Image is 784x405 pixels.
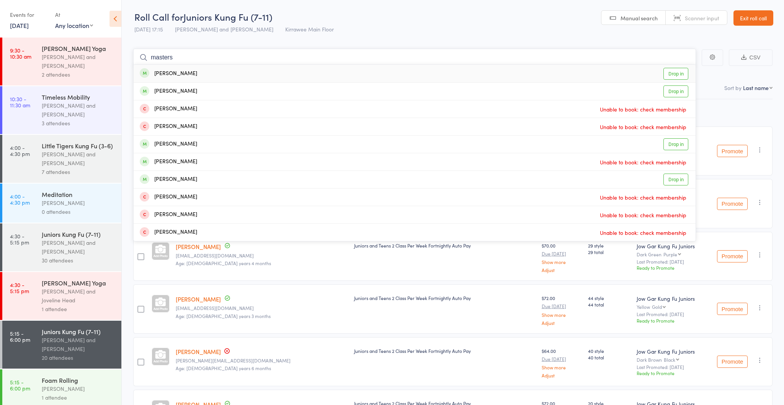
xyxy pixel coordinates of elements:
small: veefieldz@hotmail.com [176,305,348,311]
span: Manual search [621,14,658,22]
div: Juniors Kung Fu (7-11) [42,327,115,336]
small: jamieadowling@gmail.com [176,253,348,258]
span: 29 style [588,242,630,249]
small: Last Promoted: [DATE] [637,364,703,370]
div: 2 attendees [42,70,115,79]
a: Adjust [542,373,582,378]
span: Juniors Kung Fu (7-11) [183,10,272,23]
span: 40 total [588,354,630,361]
div: Gold [652,304,662,309]
div: Foam Rolling [42,376,115,384]
span: Unable to book: check membership [598,103,688,115]
a: Show more [542,365,582,370]
div: [PERSON_NAME] Yoga [42,279,115,287]
div: 1 attendee [42,393,115,402]
div: [PERSON_NAME] [140,210,197,219]
div: [PERSON_NAME] [140,175,197,184]
span: Unable to book: check membership [598,121,688,133]
small: Last Promoted: [DATE] [637,259,703,264]
a: Drop in [663,68,688,80]
time: 4:30 - 5:15 pm [10,233,29,245]
span: 29 total [588,249,630,255]
a: 4:30 -5:15 pmJuniors Kung Fu (7-11)[PERSON_NAME] and [PERSON_NAME]30 attendees [2,223,121,271]
button: Promote [717,356,748,368]
div: [PERSON_NAME] [140,87,197,96]
a: [PERSON_NAME] [176,348,221,356]
span: Scanner input [685,14,719,22]
time: 5:15 - 6:00 pm [10,330,30,343]
small: john.lupa@gmail.com [176,358,348,363]
a: 9:30 -10:30 am[PERSON_NAME] Yoga[PERSON_NAME] and [PERSON_NAME]2 attendees [2,38,121,85]
button: Promote [717,198,748,210]
div: Events for [10,8,47,21]
div: [PERSON_NAME] and [PERSON_NAME] [42,101,115,119]
button: CSV [729,49,773,66]
div: [PERSON_NAME] [140,140,197,149]
div: $70.00 [542,242,582,272]
span: 44 style [588,295,630,301]
div: 7 attendees [42,167,115,176]
a: 4:30 -5:15 pm[PERSON_NAME] Yoga[PERSON_NAME] and Joveline Head1 attendee [2,272,121,320]
div: Ready to Promote [637,264,703,271]
span: Kirrawee Main Floor [285,25,334,33]
a: Exit roll call [733,10,773,26]
div: [PERSON_NAME] and Joveline Head [42,287,115,305]
div: [PERSON_NAME] [140,157,197,166]
a: 4:00 -4:30 pmLittle Tigers Kung Fu (3-6)[PERSON_NAME] and [PERSON_NAME]7 attendees [2,135,121,183]
div: 20 attendees [42,353,115,362]
div: [PERSON_NAME] and [PERSON_NAME] [42,238,115,256]
span: 40 style [588,348,630,354]
a: Adjust [542,320,582,325]
div: $64.00 [542,348,582,378]
div: [PERSON_NAME] [140,69,197,78]
a: [PERSON_NAME] [176,295,221,303]
div: [PERSON_NAME] [42,384,115,393]
a: Drop in [663,138,688,150]
div: Ready to Promote [637,370,703,376]
div: 3 attendees [42,119,115,128]
input: Search by name [133,49,696,66]
div: Yellow [637,304,703,309]
div: Any location [55,21,93,30]
div: 30 attendees [42,256,115,265]
small: Due [DATE] [542,251,582,256]
div: [PERSON_NAME] and [PERSON_NAME] [42,336,115,353]
time: 4:00 - 4:30 pm [10,193,30,205]
a: [PERSON_NAME] [176,243,221,251]
div: Juniors and Teens 2 Class Per Week Fortnightly Auto Pay [354,242,536,249]
div: $72.00 [542,295,582,325]
div: [PERSON_NAME] Yoga [42,44,115,52]
a: 5:15 -6:00 pmJuniors Kung Fu (7-11)[PERSON_NAME] and [PERSON_NAME]20 attendees [2,321,121,369]
span: Unable to book: check membership [598,192,688,203]
span: [DATE] 17:15 [134,25,163,33]
a: 10:30 -11:30 amTimeless Mobility[PERSON_NAME] and [PERSON_NAME]3 attendees [2,86,121,134]
a: Drop in [663,85,688,97]
div: Juniors Kung Fu (7-11) [42,230,115,238]
small: Due [DATE] [542,303,582,309]
span: Age: [DEMOGRAPHIC_DATA] years 3 months [176,313,271,319]
div: [PERSON_NAME] and [PERSON_NAME] [42,150,115,167]
div: Timeless Mobility [42,93,115,101]
div: Juniors and Teens 2 Class Per Week Fortnightly Auto Pay [354,295,536,301]
div: Last name [743,84,769,92]
a: Show more [542,312,582,317]
span: 44 total [588,301,630,308]
div: [PERSON_NAME] [140,228,197,237]
div: [PERSON_NAME] [140,105,197,113]
span: [PERSON_NAME] and [PERSON_NAME] [175,25,273,33]
div: [PERSON_NAME] [140,122,197,131]
div: Black [664,357,675,362]
button: Promote [717,303,748,315]
time: 5:15 - 6:00 pm [10,379,30,391]
a: Adjust [542,267,582,272]
time: 10:30 - 11:30 am [10,96,30,108]
a: Drop in [663,174,688,185]
span: Age: [DEMOGRAPHIC_DATA] years 6 months [176,365,271,371]
div: Juniors and Teens 2 Class Per Week Fortnightly Auto Pay [354,348,536,354]
button: Promote [717,145,748,157]
div: Jow Gar Kung Fu Juniors [637,295,703,302]
a: 4:00 -4:30 pmMeditation[PERSON_NAME]0 attendees [2,184,121,223]
div: Jow Gar Kung Fu Juniors [637,348,703,355]
div: At [55,8,93,21]
div: Little Tigers Kung Fu (3-6) [42,141,115,150]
